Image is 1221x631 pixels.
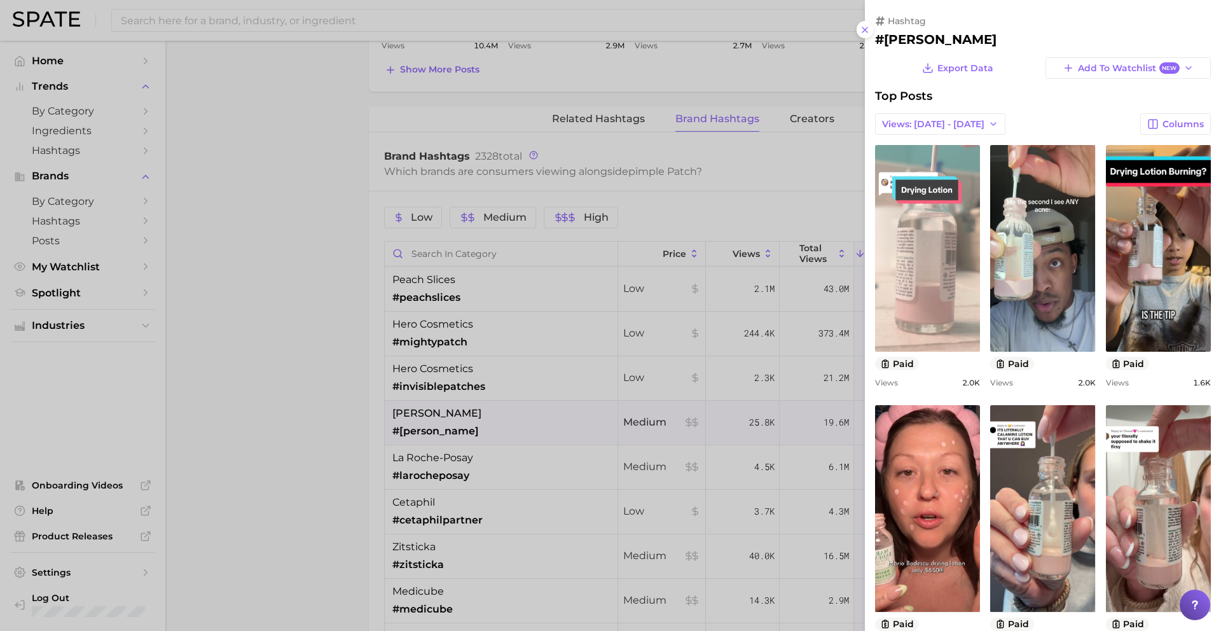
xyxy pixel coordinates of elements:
[1193,378,1211,387] span: 1.6k
[875,89,932,103] span: Top Posts
[875,32,1211,47] h2: #[PERSON_NAME]
[1078,378,1096,387] span: 2.0k
[990,618,1034,631] button: paid
[875,378,898,387] span: Views
[875,618,919,631] button: paid
[875,357,919,370] button: paid
[1106,357,1150,370] button: paid
[1159,62,1180,74] span: New
[882,119,984,130] span: Views: [DATE] - [DATE]
[990,357,1034,370] button: paid
[1106,378,1129,387] span: Views
[937,63,993,74] span: Export Data
[1140,113,1211,135] button: Columns
[1106,618,1150,631] button: paid
[1162,119,1204,130] span: Columns
[1045,57,1211,79] button: Add to WatchlistNew
[990,378,1013,387] span: Views
[919,57,997,79] button: Export Data
[888,15,926,27] span: hashtag
[875,113,1005,135] button: Views: [DATE] - [DATE]
[1078,62,1179,74] span: Add to Watchlist
[962,378,980,387] span: 2.0k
